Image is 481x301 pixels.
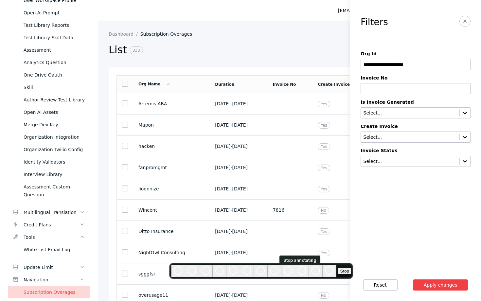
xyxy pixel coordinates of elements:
[215,122,248,128] span: [DATE] - [DATE]
[138,207,157,213] span: Wincent
[8,69,90,81] a: One Drive Oauth
[215,101,248,106] span: [DATE] - [DATE]
[413,279,468,291] button: Apply changes
[215,250,248,255] span: [DATE] - [DATE]
[8,181,90,201] a: Assessment Custom Question
[361,148,471,153] label: Invoice Status
[138,229,173,234] span: Ditto Insurance
[24,108,85,116] div: Open Ai Assets
[215,207,248,213] span: [DATE] - [DATE]
[24,21,85,29] div: Test Library Reports
[138,250,185,255] span: NightOwl Consulting
[273,207,308,213] section: 7816
[138,122,154,128] span: Mapon
[318,207,329,214] span: No
[109,43,369,57] h2: List
[138,165,167,170] span: fanpromgmt
[138,144,155,149] span: hacken
[8,81,90,94] a: Skill
[318,143,330,150] span: Yes
[130,46,143,54] span: 333
[24,71,85,79] div: One Drive Oauth
[138,82,171,86] a: Org Name
[8,7,90,19] a: Open Ai Prompt
[361,99,471,105] label: Is Invoice Generated
[24,233,80,241] div: Tools
[24,121,85,129] div: Merge Dev Key
[24,146,85,153] div: Organization Twilio Config
[24,246,85,254] div: White List Email Log
[318,101,330,107] span: Yes
[215,292,248,298] span: [DATE] - [DATE]
[210,76,267,93] td: Duration
[8,106,90,118] a: Open Ai Assets
[318,122,330,129] span: Yes
[24,288,85,296] div: Subscription Overages
[24,170,85,178] div: Interview Library
[138,292,168,298] span: overusage11
[24,221,80,229] div: Credit Plans
[24,83,85,91] div: Skill
[8,143,90,156] a: Organization Twilio Config
[318,82,349,87] a: Create Invoice
[138,271,155,276] span: sgggfsi
[361,75,471,80] label: Invoice No
[318,250,330,256] span: Yes
[24,276,80,284] div: Navigation
[24,9,85,17] div: Open Ai Prompt
[8,31,90,44] a: Test Library Skill Data
[361,17,388,27] h3: Filters
[24,263,80,271] div: Update Limit
[215,165,248,170] span: [DATE] - [DATE]
[8,56,90,69] a: Analytics Question
[140,31,197,37] a: Subscription Overages
[363,279,398,291] button: Reset
[8,44,90,56] a: Assessment
[215,229,248,234] span: [DATE] - [DATE]
[138,186,159,191] span: lioonnize
[318,228,330,235] span: Yes
[24,46,85,54] div: Assessment
[24,183,85,199] div: Assessment Custom Question
[318,165,330,171] span: Yes
[109,31,140,37] a: Dashboard
[24,208,80,216] div: Multilingual Translation
[24,133,85,141] div: Organization Integration
[24,158,85,166] div: Identity Validators
[215,186,248,191] span: [DATE] - [DATE]
[24,96,85,104] div: Author Review Test Library
[8,243,90,256] a: White List Email Log
[8,168,90,181] a: Interview Library
[318,186,330,192] span: Yes
[8,118,90,131] a: Merge Dev Key
[24,59,85,66] div: Analytics Question
[273,82,296,87] a: Invoice No
[361,51,471,56] label: Org Id
[361,124,471,129] label: Create Invoice
[8,94,90,106] a: Author Review Test Library
[138,101,167,106] span: Artemis ABA
[8,19,90,31] a: Test Library Reports
[338,7,456,14] div: [EMAIL_ADDRESS][PERSON_NAME][DOMAIN_NAME]
[8,131,90,143] a: Organization Integration
[24,34,85,42] div: Test Library Skill Data
[8,286,90,298] a: Subscription Overages
[318,292,329,299] span: No
[215,144,248,149] span: [DATE] - [DATE]
[8,156,90,168] a: Identity Validators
